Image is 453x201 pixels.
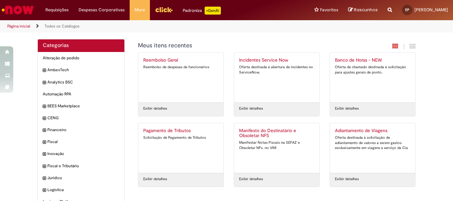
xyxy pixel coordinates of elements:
div: Reembolso de despesas de funcionários [143,65,219,70]
a: Manifesto do Destinatário e Obsoletar NFS Manifestar Notas Fiscais na SEFAZ e Obsoletar NFs. no VIM [234,123,319,173]
a: Todos os Catálogos [44,24,80,29]
div: expandir categoria Fiscal Fiscal [38,136,124,148]
i: expandir categoria Financeiro [43,127,46,134]
div: Oferta de chamado destinada à solicitação para ajustes gerais de ponto. [335,65,410,75]
div: expandir categoria Inovação Inovação [38,148,124,160]
span: [PERSON_NAME] [415,7,448,13]
div: Oferta destinada à solicitação de adiantamento de valores a serem gastos exclusivamente em viagen... [335,135,410,151]
a: Pagamento de Tributos Solicitação de Pagamento de Tributos [138,123,224,173]
img: ServiceNow [1,3,35,17]
a: Exibir detalhes [335,106,359,111]
span: Rascunhos [354,7,378,13]
span: Inovação [47,151,119,157]
span: Analytics BSC [47,79,119,85]
a: Reembolso Geral Reembolso de despesas de funcionários [138,53,224,102]
i: expandir categoria Fiscal [43,139,46,146]
div: expandir categoria CENG CENG [38,112,124,124]
h2: Reembolso Geral [143,58,219,63]
i: expandir categoria AmbevTech [43,67,46,74]
h2: Adiantamento de Viagens [335,128,410,133]
img: click_logo_yellow_360x200.png [155,5,173,15]
i: Exibição de grade [410,43,416,49]
span: Jurídico [47,175,119,181]
h2: Categorias [43,43,119,49]
span: Logistica [47,187,119,193]
span: Fiscal e Tributário [47,163,119,169]
div: Padroniza [183,7,221,15]
a: Exibir detalhes [239,106,263,111]
span: Despesas Corporativas [79,7,125,13]
i: expandir categoria Analytics BSC [43,79,46,86]
i: expandir categoria CENG [43,115,46,122]
div: expandir categoria Fiscal e Tributário Fiscal e Tributário [38,160,124,172]
i: expandir categoria Logistica [43,187,46,194]
ul: Trilhas de página [5,20,297,32]
span: CENG [47,115,119,121]
span: | [403,43,405,50]
div: expandir categoria Jurídico Jurídico [38,172,124,184]
div: Alteração de pedido [38,52,124,64]
span: EP [405,8,409,12]
a: Exibir detalhes [335,176,359,182]
i: expandir categoria Jurídico [43,175,46,182]
div: Manifestar Notas Fiscais na SEFAZ e Obsoletar NFs. no VIM [239,140,314,150]
span: More [135,7,145,13]
span: Automação RPA [43,91,119,97]
i: expandir categoria Inovação [43,151,46,158]
div: expandir categoria Logistica Logistica [38,184,124,196]
h2: Incidentes Service Now [239,58,314,63]
a: Adiantamento de Viagens Oferta destinada à solicitação de adiantamento de valores a serem gastos ... [330,123,415,173]
a: Rascunhos [348,7,378,13]
h2: Manifesto do Destinatário e Obsoletar NFS [239,128,314,139]
div: Automação RPA [38,88,124,100]
a: Incidentes Service Now Oferta destinada à abertura de incidentes no ServiceNow. [234,53,319,102]
h2: Pagamento de Tributos [143,128,219,133]
i: expandir categoria Fiscal e Tributário [43,163,46,170]
div: Oferta destinada à abertura de incidentes no ServiceNow. [239,65,314,75]
div: expandir categoria Financeiro Financeiro [38,124,124,136]
span: Favoritos [320,7,338,13]
div: expandir categoria Analytics BSC Analytics BSC [38,76,124,88]
a: Banco de Horas - NEW Oferta de chamado destinada à solicitação para ajustes gerais de ponto. [330,53,415,102]
div: Solicitação de Pagamento de Tributos [143,135,219,140]
span: Alteração de pedido [43,55,119,61]
span: AmbevTech [47,67,119,73]
a: Exibir detalhes [239,176,263,182]
p: +GenAi [205,7,221,15]
h2: Banco de Horas - NEW [335,58,410,63]
a: Página inicial [7,24,30,29]
i: expandir categoria BEES Marketplace [43,103,46,110]
div: expandir categoria BEES Marketplace BEES Marketplace [38,100,124,112]
span: Requisições [45,7,69,13]
span: Fiscal [47,139,119,145]
h1: {"description":"","title":"Meus itens recentes"} Categoria [138,42,344,49]
span: BEES Marketplace [47,103,119,109]
span: Financeiro [47,127,119,133]
div: expandir categoria AmbevTech AmbevTech [38,64,124,76]
a: Exibir detalhes [143,106,167,111]
a: Exibir detalhes [143,176,167,182]
i: Exibição em cartão [392,43,398,49]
